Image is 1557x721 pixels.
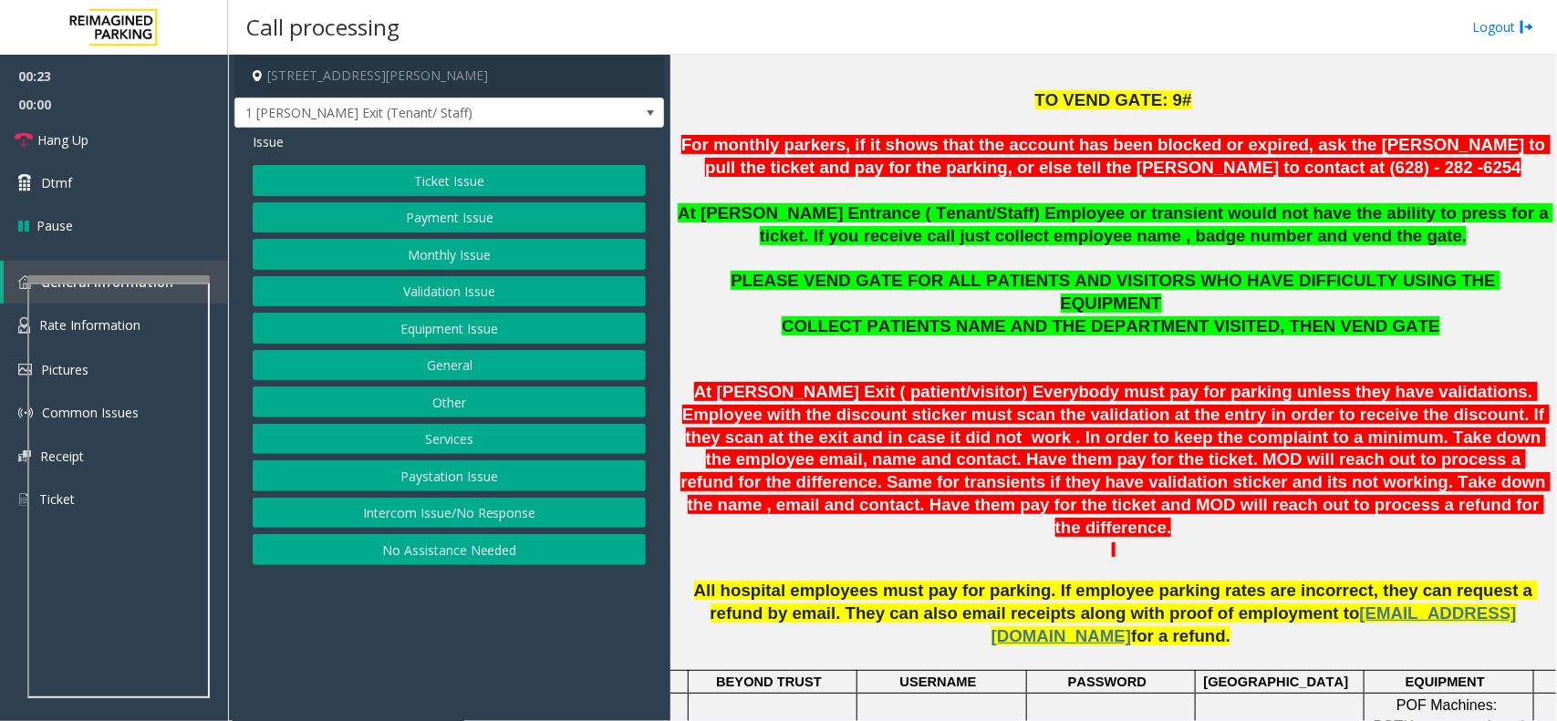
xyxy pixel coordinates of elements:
[253,313,646,344] button: Equipment Issue
[782,316,1439,335] span: COLLECT PATIENTS NAME AND THE DEPARTMENT VISITED, THEN VEND GATE
[41,173,72,192] span: Dtmf
[253,239,646,270] button: Monthly Issue
[1131,626,1230,645] span: for a refund.
[253,460,646,491] button: Paystation Issue
[253,534,646,565] button: No Assistance Needed
[18,406,33,420] img: 'icon'
[18,317,30,334] img: 'icon'
[1068,675,1147,689] span: PASSWORD
[18,275,32,289] img: 'icon'
[253,498,646,529] button: Intercom Issue/No Response
[234,55,664,98] h4: [STREET_ADDRESS][PERSON_NAME]
[1406,675,1485,689] span: EQUIPMENT
[681,135,1551,177] font: For monthly parkers, if it shows that the account has been blocked or expired, ask the [PERSON_NA...
[253,386,646,417] button: Other
[4,261,228,304] a: General Information
[253,424,646,455] button: Services
[37,130,88,149] span: Hang Up
[1520,17,1534,36] img: logout
[716,675,822,689] span: BEYOND TRUST
[253,132,284,151] span: Issue
[253,165,646,196] button: Ticket Issue
[18,450,31,462] img: 'icon'
[18,364,32,376] img: 'icon'
[1472,17,1534,36] a: Logout
[678,203,1553,245] span: At [PERSON_NAME] Entrance ( Tenant/Staff) Employee or transient would not have the ability to pre...
[1035,90,1192,109] span: TO VEND GATE: 9#
[1396,697,1497,713] span: POF Machines:
[694,581,1538,623] span: All hospital employees must pay for parking. If employee parking rates are incorrect, they can re...
[1204,675,1349,689] span: [GEOGRAPHIC_DATA]
[253,350,646,381] button: General
[991,607,1517,644] a: [EMAIL_ADDRESS][DOMAIN_NAME]
[237,5,409,49] h3: Call processing
[235,98,577,128] span: 1 [PERSON_NAME] Exit (Tenant/ Staff)
[36,216,73,235] span: Pause
[41,273,173,291] span: General Information
[253,276,646,307] button: Validation Issue
[900,675,977,689] span: USERNAME
[991,603,1517,645] span: [EMAIL_ADDRESS][DOMAIN_NAME]
[731,271,1500,313] span: PLEASE VEND GATE FOR ALL PATIENTS AND VISITORS WHO HAVE DIFFICULTY USING THE EQUIPMENT
[18,491,30,508] img: 'icon'
[680,382,1551,537] span: At [PERSON_NAME] Exit ( patient/visitor) Everybody must pay for parking unless they have validati...
[253,202,646,233] button: Payment Issue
